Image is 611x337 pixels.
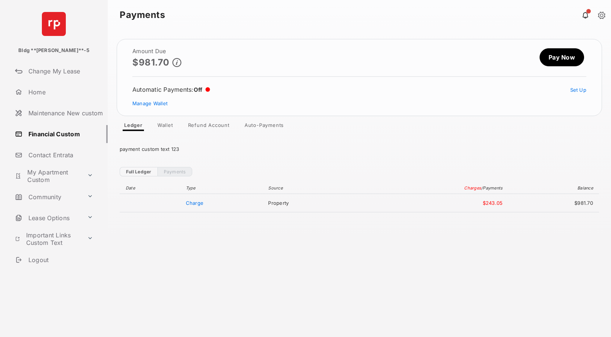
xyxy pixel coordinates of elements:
a: Community [12,188,84,206]
th: Balance [506,182,599,194]
a: Payments [157,167,192,176]
span: $243.05 [360,200,503,206]
a: Home [12,83,108,101]
a: Change My Lease [12,62,108,80]
span: Charge [186,200,204,206]
a: Financial Custom [12,125,108,143]
a: Set Up [570,87,587,93]
a: Important Links Custom Text [12,230,84,248]
span: / Payments [481,185,503,191]
img: svg+xml;base64,PHN2ZyB4bWxucz0iaHR0cDovL3d3dy53My5vcmcvMjAwMC9zdmciIHdpZHRoPSI2NCIgaGVpZ2h0PSI2NC... [42,12,66,36]
div: payment custom text 123 [120,140,599,158]
div: Automatic Payments : [132,86,210,93]
span: Charges [464,185,481,191]
a: Auto-Payments [239,122,290,131]
a: Maintenance New custom [12,104,108,122]
a: Ledger [118,122,148,131]
a: Wallet [151,122,179,131]
a: Manage Wallet [132,100,168,106]
strong: Payments [120,10,165,19]
th: Date [120,182,182,194]
a: Refund Account [182,122,236,131]
td: $981.70 [506,194,599,212]
a: Lease Options [12,209,84,227]
th: Type [182,182,265,194]
td: Property [264,194,356,212]
a: My Apartment Custom [12,167,84,185]
p: Bldg **[PERSON_NAME]**-5 [18,47,89,54]
span: Off [194,86,203,93]
a: Full Ledger [120,167,157,176]
h2: Amount Due [132,48,181,54]
a: Contact Entrata [12,146,108,164]
a: Logout [12,251,108,269]
th: Source [264,182,356,194]
p: $981.70 [132,57,169,67]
